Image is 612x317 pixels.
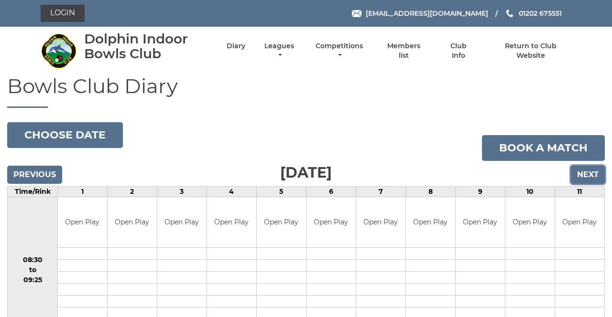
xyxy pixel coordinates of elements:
[207,187,256,197] td: 4
[571,166,605,184] input: Next
[366,9,488,18] span: [EMAIL_ADDRESS][DOMAIN_NAME]
[256,187,306,197] td: 5
[157,187,207,197] td: 3
[306,187,356,197] td: 6
[157,197,207,247] td: Open Play
[207,197,256,247] td: Open Play
[262,42,296,60] a: Leagues
[7,122,123,148] button: Choose date
[84,32,210,61] div: Dolphin Indoor Bowls Club
[7,75,605,108] h1: Bowls Club Diary
[443,42,474,60] a: Club Info
[108,197,157,247] td: Open Play
[356,187,405,197] td: 7
[455,187,505,197] td: 9
[352,8,488,19] a: Email [EMAIL_ADDRESS][DOMAIN_NAME]
[555,187,604,197] td: 11
[505,197,555,247] td: Open Play
[7,166,62,184] input: Previous
[58,197,107,247] td: Open Play
[405,187,455,197] td: 8
[313,42,365,60] a: Competitions
[356,197,405,247] td: Open Play
[8,187,58,197] td: Time/Rink
[58,187,108,197] td: 1
[107,187,157,197] td: 2
[491,42,571,60] a: Return to Club Website
[406,197,455,247] td: Open Play
[482,135,605,161] a: Book a match
[306,197,356,247] td: Open Play
[227,42,245,51] a: Diary
[555,197,604,247] td: Open Play
[456,197,505,247] td: Open Play
[352,10,361,17] img: Email
[505,187,555,197] td: 10
[505,8,562,19] a: Phone us 01202 675551
[506,10,513,17] img: Phone us
[41,33,76,69] img: Dolphin Indoor Bowls Club
[382,42,426,60] a: Members list
[41,5,85,22] a: Login
[519,9,562,18] span: 01202 675551
[257,197,306,247] td: Open Play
